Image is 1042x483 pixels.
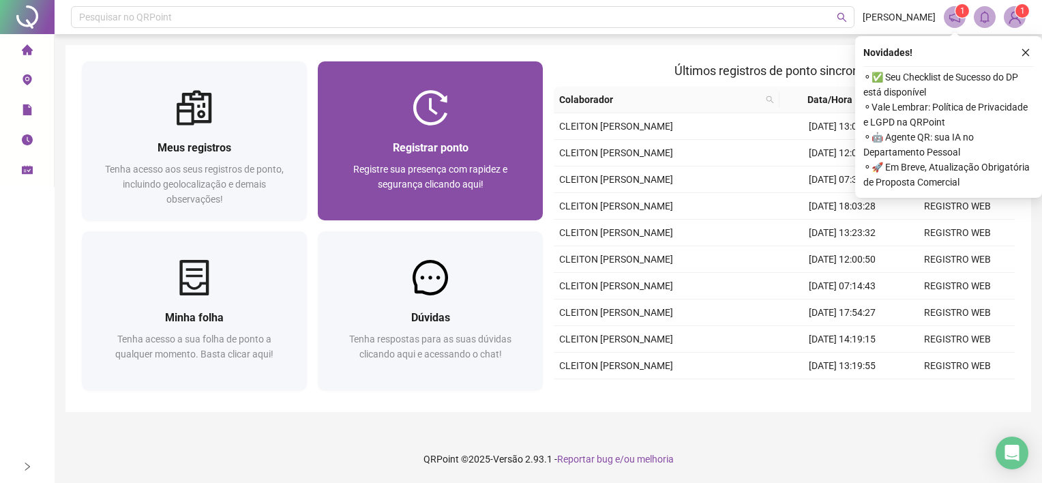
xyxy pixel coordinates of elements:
span: bell [979,11,991,23]
span: ⚬ ✅ Seu Checklist de Sucesso do DP está disponível [863,70,1034,100]
span: notification [949,11,961,23]
span: 1 [960,6,965,16]
a: Minha folhaTenha acesso a sua folha de ponto a qualquer momento. Basta clicar aqui! [82,231,307,390]
span: search [766,96,774,104]
td: [DATE] 13:07:48 [784,113,899,140]
td: [DATE] 12:09:29 [784,140,899,166]
span: [PERSON_NAME] [863,10,936,25]
td: REGISTRO WEB [899,379,1015,406]
span: CLEITON [PERSON_NAME] [559,280,673,291]
span: CLEITON [PERSON_NAME] [559,254,673,265]
td: REGISTRO WEB [899,299,1015,326]
td: [DATE] 18:03:28 [784,193,899,220]
span: right [23,462,32,471]
a: DúvidasTenha respostas para as suas dúvidas clicando aqui e acessando o chat! [318,231,543,390]
span: CLEITON [PERSON_NAME] [559,227,673,238]
td: [DATE] 14:19:15 [784,326,899,353]
td: [DATE] 07:14:43 [784,273,899,299]
td: [DATE] 17:54:27 [784,299,899,326]
span: ⚬ 🤖 Agente QR: sua IA no Departamento Pessoal [863,130,1034,160]
span: Versão [493,454,523,465]
span: Colaborador [559,92,760,107]
span: CLEITON [PERSON_NAME] [559,147,673,158]
td: [DATE] 13:19:55 [784,353,899,379]
span: Tenha acesso aos seus registros de ponto, incluindo geolocalização e demais observações! [105,164,284,205]
td: REGISTRO WEB [899,193,1015,220]
span: Registrar ponto [393,141,468,154]
span: Data/Hora [785,92,876,107]
span: Reportar bug e/ou melhoria [557,454,674,465]
span: file [22,98,33,126]
td: REGISTRO WEB [899,246,1015,273]
span: clock-circle [22,128,33,156]
td: REGISTRO WEB [899,353,1015,379]
sup: 1 [955,4,969,18]
td: [DATE] 07:31:00 [784,166,899,193]
td: REGISTRO WEB [899,273,1015,299]
span: search [763,89,777,110]
span: search [837,12,847,23]
span: CLEITON [PERSON_NAME] [559,307,673,318]
span: Novidades ! [863,45,912,60]
span: Meus registros [158,141,231,154]
span: Minha folha [165,311,224,324]
span: Últimos registros de ponto sincronizados [674,63,895,78]
span: CLEITON [PERSON_NAME] [559,121,673,132]
footer: QRPoint © 2025 - 2.93.1 - [55,435,1042,483]
sup: Atualize o seu contato no menu Meus Dados [1015,4,1029,18]
th: Data/Hora [779,87,892,113]
span: CLEITON [PERSON_NAME] [559,201,673,211]
span: Tenha respostas para as suas dúvidas clicando aqui e acessando o chat! [349,334,511,360]
span: ⚬ Vale Lembrar: Política de Privacidade e LGPD na QRPoint [863,100,1034,130]
td: [DATE] 13:23:32 [784,220,899,246]
span: close [1021,48,1030,57]
td: REGISTRO WEB [899,326,1015,353]
td: [DATE] 12:00:50 [784,246,899,273]
span: ⚬ 🚀 Em Breve, Atualização Obrigatória de Proposta Comercial [863,160,1034,190]
span: home [22,38,33,65]
span: CLEITON [PERSON_NAME] [559,174,673,185]
a: Meus registrosTenha acesso aos seus registros de ponto, incluindo geolocalização e demais observa... [82,61,307,220]
span: Dúvidas [411,311,450,324]
td: REGISTRO WEB [899,220,1015,246]
span: Registre sua presença com rapidez e segurança clicando aqui! [353,164,507,190]
td: [DATE] 07:34:40 [784,379,899,406]
span: 1 [1020,6,1025,16]
span: CLEITON [PERSON_NAME] [559,360,673,371]
div: Open Intercom Messenger [996,437,1028,469]
img: 84900 [1004,7,1025,27]
span: CLEITON [PERSON_NAME] [559,334,673,345]
span: Tenha acesso a sua folha de ponto a qualquer momento. Basta clicar aqui! [115,334,273,360]
span: environment [22,68,33,96]
a: Registrar pontoRegistre sua presença com rapidez e segurança clicando aqui! [318,61,543,220]
span: schedule [22,158,33,186]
